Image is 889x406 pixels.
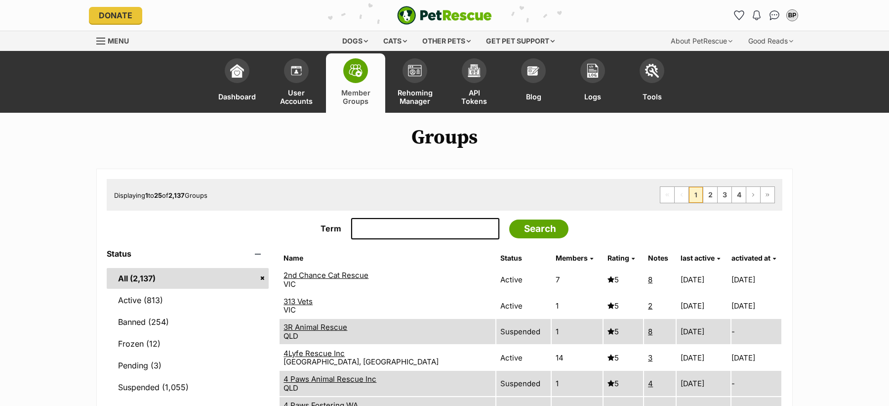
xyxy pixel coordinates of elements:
a: 4Lyfe Rescue Inc [283,349,345,358]
span: Rating [607,254,629,262]
td: 7 [552,267,603,292]
td: QLD [280,319,495,344]
img: chat-41dd97257d64d25036548639549fe6c8038ab92f7586957e7f3b1b290dea8141.svg [769,10,780,20]
span: last active [681,254,715,262]
td: [DATE] [677,319,730,344]
a: Frozen (12) [107,333,269,354]
span: Logs [584,88,601,105]
td: Active [496,293,550,318]
span: Members [556,254,588,262]
span: First page [660,187,674,203]
a: Last page [761,187,774,203]
a: 4 [648,379,653,388]
a: Donate [89,7,142,24]
a: 2nd Chance Cat Rescue [283,271,368,280]
a: Next page [746,187,760,203]
th: Notes [644,250,676,266]
a: 3 [648,353,652,362]
a: Menu [96,31,136,49]
td: Suspended [496,371,550,396]
a: Conversations [767,7,782,23]
a: Suspended (1,055) [107,377,269,398]
td: 5 [604,293,643,318]
span: API Tokens [457,88,491,105]
img: blogs-icon-e71fceff818bbaa76155c998696f2ea9b8fc06abc828b24f45ee82a475c2fd99.svg [526,64,540,78]
td: - [731,371,781,396]
span: User Accounts [279,88,314,105]
button: My account [784,7,800,23]
span: translation missing: en.admin.groups.groups.search.term [321,224,341,233]
span: Previous page [675,187,688,203]
a: 4 Paws Animal Rescue Inc [283,374,376,384]
a: last active [681,254,720,262]
td: [DATE] [677,345,730,370]
a: Active (813) [107,290,269,311]
th: Status [496,250,550,266]
input: Search [509,220,568,238]
div: BP [787,10,797,20]
td: VIC [280,267,495,292]
div: Other pets [415,31,478,51]
img: team-members-icon-5396bd8760b3fe7c0b43da4ab00e1e3bb1a5d9ba89233759b79545d2d3fc5d0d.svg [349,64,363,77]
td: 1 [552,293,603,318]
a: Page 3 [718,187,731,203]
a: All (2,137) [107,268,269,289]
a: Members [556,254,593,262]
a: activated at [731,254,776,262]
a: Dashboard [207,53,267,113]
a: 313 Vets [283,297,313,306]
div: Get pet support [479,31,562,51]
span: Rehoming Manager [398,88,433,105]
a: Page 2 [703,187,717,203]
td: Active [496,345,550,370]
a: API Tokens [444,53,504,113]
nav: Pagination [660,186,775,203]
a: Blog [504,53,563,113]
td: [DATE] [731,267,781,292]
td: Active [496,267,550,292]
a: Rating [607,254,635,262]
a: Logs [563,53,622,113]
a: Page 4 [732,187,746,203]
td: 1 [552,319,603,344]
strong: 2,137 [168,191,185,199]
span: Displaying to of Groups [114,191,207,199]
a: Member Groups [326,53,385,113]
img: logo-e224e6f780fb5917bec1dbf3a21bbac754714ae5b6737aabdf751b685950b380.svg [397,6,492,25]
img: group-profile-icon-3fa3cf56718a62981997c0bc7e787c4b2cf8bcc04b72c1350f741eb67cf2f40e.svg [408,65,422,77]
td: QLD [280,371,495,396]
span: Menu [108,37,129,45]
span: activated at [731,254,770,262]
header: Status [107,249,269,258]
span: Tools [643,88,662,105]
img: members-icon-d6bcda0bfb97e5ba05b48644448dc2971f67d37433e5abca221da40c41542bd5.svg [289,64,303,78]
span: Page 1 [689,187,703,203]
td: - [731,319,781,344]
td: 1 [552,371,603,396]
td: VIC [280,293,495,318]
td: [DATE] [731,293,781,318]
img: api-icon-849e3a9e6f871e3acf1f60245d25b4cd0aad652aa5f5372336901a6a67317bd8.svg [467,64,481,78]
span: Blog [526,88,541,105]
img: notifications-46538b983faf8c2785f20acdc204bb7945ddae34d4c08c2a6579f10ce5e182be.svg [753,10,761,20]
strong: 1 [145,191,148,199]
a: PetRescue [397,6,492,25]
ul: Account quick links [731,7,800,23]
td: [GEOGRAPHIC_DATA], [GEOGRAPHIC_DATA] [280,345,495,370]
a: 3R Animal Rescue [283,322,347,332]
td: Suspended [496,319,550,344]
a: 2 [648,301,652,311]
div: Dogs [335,31,375,51]
a: Tools [622,53,682,113]
a: 8 [648,275,652,284]
span: Member Groups [338,88,373,105]
td: 5 [604,371,643,396]
th: Name [280,250,495,266]
span: Dashboard [218,88,256,105]
td: [DATE] [677,267,730,292]
a: User Accounts [267,53,326,113]
a: Banned (254) [107,312,269,332]
td: [DATE] [677,293,730,318]
td: 14 [552,345,603,370]
a: 8 [648,327,652,336]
